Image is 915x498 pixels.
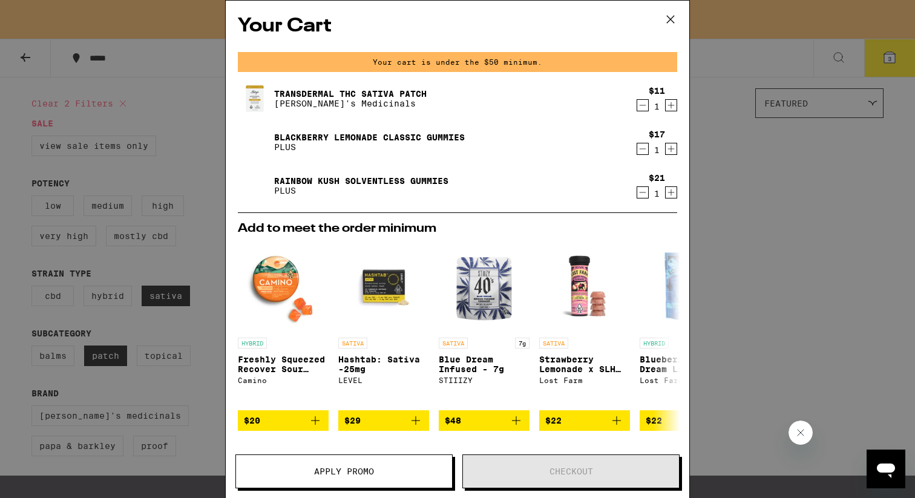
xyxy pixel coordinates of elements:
[439,410,530,431] button: Add to bag
[238,410,329,431] button: Add to bag
[238,241,329,410] a: Open page for Freshly Squeezed Recover Sour Gummies from Camino
[539,241,630,410] a: Open page for Strawberry Lemonade x SLH Live Resin Gummies from Lost Farm
[665,99,677,111] button: Increment
[637,143,649,155] button: Decrement
[238,169,272,203] img: Rainbow Kush Solventless Gummies
[274,142,465,152] p: PLUS
[539,338,568,349] p: SATIVA
[244,416,260,425] span: $20
[338,376,429,384] div: LEVEL
[238,223,677,235] h2: Add to meet the order minimum
[238,52,677,72] div: Your cart is under the $50 minimum.
[867,450,905,488] iframe: Button to launch messaging window
[539,241,630,332] img: Lost Farm - Strawberry Lemonade x SLH Live Resin Gummies
[439,241,530,332] img: STIIIZY - Blue Dream Infused - 7g
[338,410,429,431] button: Add to bag
[549,467,593,476] span: Checkout
[665,186,677,198] button: Increment
[274,89,427,99] a: Transdermal THC Sativa Patch
[539,376,630,384] div: Lost Farm
[439,355,530,374] p: Blue Dream Infused - 7g
[637,99,649,111] button: Decrement
[238,82,272,116] img: Transdermal THC Sativa Patch
[640,241,730,332] img: Lost Farm - Blueberry x Blue Dream Live Resin Chews
[314,467,374,476] span: Apply Promo
[649,86,665,96] div: $11
[640,376,730,384] div: Lost Farm
[238,355,329,374] p: Freshly Squeezed Recover Sour Gummies
[646,416,662,425] span: $22
[649,145,665,155] div: 1
[789,421,813,445] iframe: Close message
[338,241,429,410] a: Open page for Hashtab: Sativa -25mg from LEVEL
[665,143,677,155] button: Increment
[640,410,730,431] button: Add to bag
[274,186,448,195] p: PLUS
[235,454,453,488] button: Apply Promo
[445,416,461,425] span: $48
[274,133,465,142] a: Blackberry Lemonade CLASSIC Gummies
[338,338,367,349] p: SATIVA
[539,410,630,431] button: Add to bag
[649,189,665,198] div: 1
[439,241,530,410] a: Open page for Blue Dream Infused - 7g from STIIIZY
[274,99,427,108] p: [PERSON_NAME]'s Medicinals
[462,454,680,488] button: Checkout
[238,13,677,40] h2: Your Cart
[439,376,530,384] div: STIIIZY
[640,355,730,374] p: Blueberry x Blue Dream Live Resin Chews
[515,338,530,349] p: 7g
[338,355,429,374] p: Hashtab: Sativa -25mg
[539,355,630,374] p: Strawberry Lemonade x SLH Live Resin Gummies
[7,8,87,18] span: Hi. Need any help?
[640,241,730,410] a: Open page for Blueberry x Blue Dream Live Resin Chews from Lost Farm
[238,241,329,332] img: Camino - Freshly Squeezed Recover Sour Gummies
[439,338,468,349] p: SATIVA
[545,416,562,425] span: $22
[637,186,649,198] button: Decrement
[238,125,272,159] img: Blackberry Lemonade CLASSIC Gummies
[338,241,429,332] img: LEVEL - Hashtab: Sativa -25mg
[640,338,669,349] p: HYBRID
[344,416,361,425] span: $29
[649,173,665,183] div: $21
[274,176,448,186] a: Rainbow Kush Solventless Gummies
[649,102,665,111] div: 1
[649,129,665,139] div: $17
[238,376,329,384] div: Camino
